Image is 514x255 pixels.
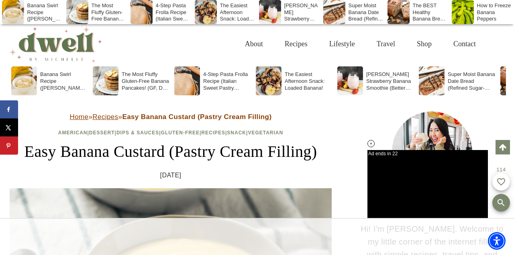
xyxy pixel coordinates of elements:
a: Contact [443,31,487,57]
time: [DATE] [160,170,182,181]
a: Lifestyle [318,31,366,57]
a: Gluten-Free [161,130,200,136]
a: Travel [366,31,406,57]
a: Snack [227,130,246,136]
nav: Primary Navigation [234,31,487,57]
h1: Easy Banana Custard (Pastry Cream Filling) [10,140,332,164]
span: | | | | | | [58,130,283,136]
iframe: Advertisement [193,227,321,247]
a: Shop [406,31,443,57]
div: Accessibility Menu [488,232,506,250]
a: About [234,31,274,57]
a: Vegetarian [248,130,283,136]
a: Recipes [201,130,225,136]
strong: Easy Banana Custard (Pastry Cream Filling) [122,113,271,121]
a: Scroll to top [496,140,510,154]
a: Dessert [89,130,115,136]
a: Dips & Sauces [116,130,159,136]
a: American [58,130,88,136]
a: Recipes [92,113,118,121]
h3: HI THERE [360,200,504,214]
a: Recipes [274,31,318,57]
img: DWELL by michelle [10,25,102,62]
span: » » [70,113,272,121]
a: Home [70,113,89,121]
